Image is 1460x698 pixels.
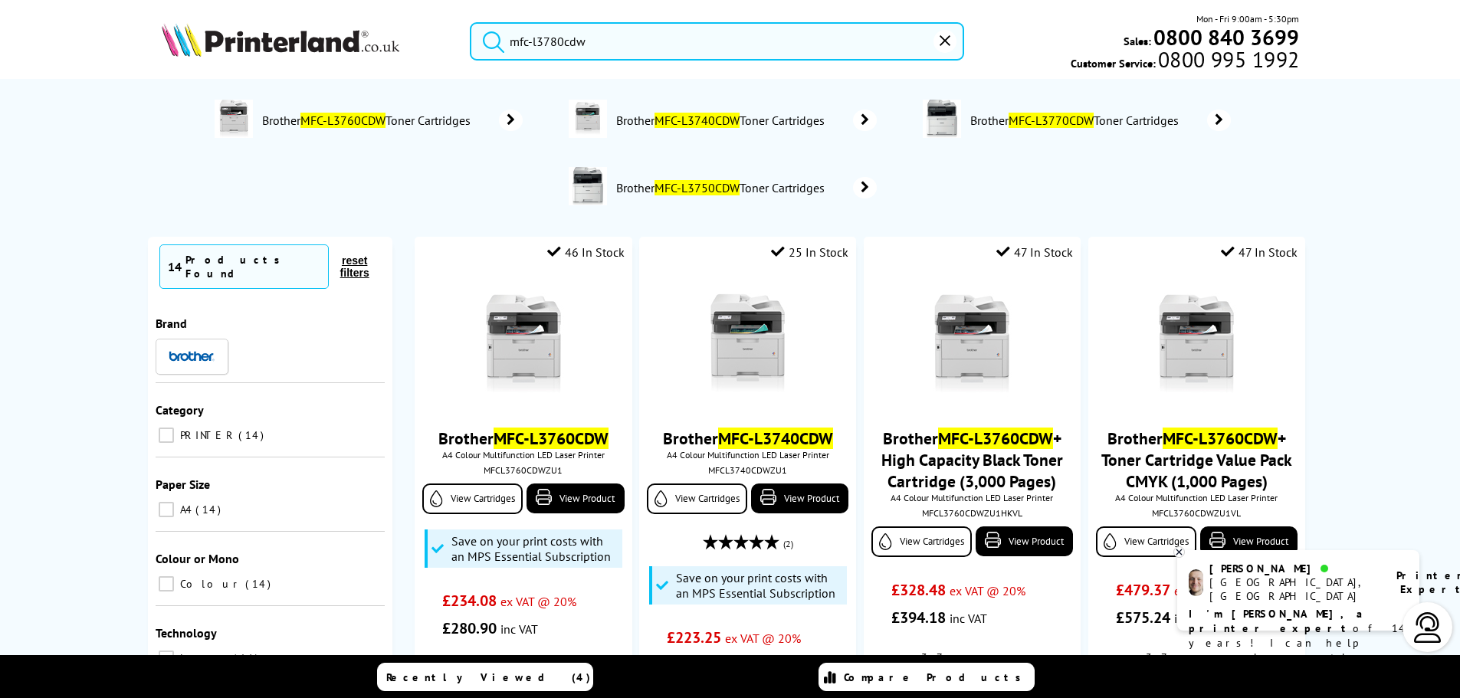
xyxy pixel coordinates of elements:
span: 14 [195,503,225,516]
span: £575.24 [1116,608,1170,628]
a: View Cartridges [871,526,972,557]
a: BrotherMFC-L3740CDWToner Cartridges [615,100,877,141]
img: MFCL3770CDWZU1-conspage.jpg [923,100,961,138]
a: BrotherMFC-L3770CDWToner Cartridges [969,100,1231,141]
span: Brand [156,316,187,331]
mark: MFC-L3750CDW [655,180,740,195]
span: £479.37 [1116,580,1170,600]
span: £223.25 [667,628,721,647]
p: of 14 years! I can help you choose the right product [1189,607,1408,680]
a: Recently Viewed (4) [377,663,593,691]
span: A4 [176,503,194,516]
span: Brother Toner Cartridges [615,180,830,195]
a: BrotherMFC-L3760CDW+ Toner Cartridge Value Pack CMYK (1,000 Pages) [1101,428,1292,492]
a: BrotherMFC-L3760CDW+ High Capacity Black Toner Cartridge (3,000 Pages) [881,428,1063,492]
div: MFCL3760CDWZU1HKVL [875,507,1069,519]
a: BrotherMFC-L3740CDW [663,428,833,449]
a: View Product [976,526,1073,556]
span: ex VAT @ 20% [500,594,576,609]
span: Mon - Fri 9:00am - 5:30pm [1196,11,1299,26]
span: £280.90 [442,618,497,638]
img: brother-MFC-L3740CDW-front-small.jpg [691,287,805,401]
div: MFCL3740CDWZU1 [651,464,845,476]
span: Recently Viewed (4) [386,670,591,684]
mark: MFC-L3760CDW [1163,428,1278,449]
mark: MFC-L3740CDW [655,113,740,128]
a: View Product [1200,526,1298,556]
a: View Product [527,483,624,513]
mark: MFC-L3740CDW [718,428,833,449]
div: [PERSON_NAME] [1209,562,1377,575]
span: inc VAT [950,611,987,626]
span: Compare Products [844,670,1029,684]
div: 47 In Stock [996,244,1073,260]
span: 14 [245,577,274,591]
a: BrotherMFC-L3750CDWToner Cartridges [615,167,877,208]
span: Paper Size [156,477,210,492]
span: (2) [783,529,793,559]
div: 25 In Stock [771,244,848,260]
span: A4 Colour Multifunction LED Laser Printer [1096,492,1298,503]
span: Customer Service: [1071,52,1299,70]
span: A4 Colour Multifunction LED Laser Printer [871,492,1073,503]
input: PRINTER 14 [159,428,174,443]
img: brother-MFC-L3760CDW-front-small.jpg [1139,287,1254,401]
input: Search product or brand [470,22,964,61]
button: reset filters [329,254,381,280]
li: 3.7p per mono page [891,650,1053,678]
a: 0800 840 3699 [1151,30,1299,44]
span: Category [156,402,204,418]
a: View Cartridges [422,483,523,514]
span: 14 [233,651,262,665]
span: A4 Colour Multifunction LED Laser Printer [422,449,624,460]
span: 0800 995 1992 [1156,52,1299,67]
mark: MFC-L3760CDW [938,428,1053,449]
div: Products Found [185,253,320,280]
span: A4 Colour Multifunction LED Laser Printer [647,449,848,460]
span: Save on your print costs with an MPS Essential Subscription [676,570,843,601]
span: 14 [168,259,182,274]
span: Save on your print costs with an MPS Essential Subscription [451,533,618,564]
img: user-headset-light.svg [1412,612,1443,643]
span: Brother Toner Cartridges [261,113,476,128]
span: PRINTER [176,428,237,442]
div: [GEOGRAPHIC_DATA], [GEOGRAPHIC_DATA] [1209,575,1377,603]
a: BrotherMFC-L3760CDW [438,428,609,449]
span: ex VAT @ 20% [725,631,801,646]
span: inc VAT [500,621,538,637]
div: MFCL3760CDWZU1VL [1100,507,1294,519]
img: MFC-L3760CDW-deptimage.jpg [215,100,253,138]
span: Colour or Mono [156,551,239,566]
span: Brother Toner Cartridges [615,113,830,128]
span: ex VAT @ 20% [1174,583,1250,598]
b: 0800 840 3699 [1153,23,1299,51]
span: ex VAT @ 20% [950,583,1025,598]
mark: MFC-L3770CDW [1009,113,1094,128]
img: Brother [169,351,215,362]
span: Laser [176,651,231,665]
a: BrotherMFC-L3760CDWToner Cartridges [261,100,523,141]
mark: MFC-L3760CDW [300,113,386,128]
span: inc VAT [1174,611,1212,626]
a: View Cartridges [647,483,747,514]
img: ashley-livechat.png [1189,569,1203,596]
img: brother-MFC-L3760CDW-front-small.jpg [466,287,581,401]
a: View Product [751,483,848,513]
input: Colour 14 [159,576,174,591]
a: Printerland Logo [161,23,451,60]
div: 47 In Stock [1221,244,1298,260]
div: MFCL3760CDWZU1 [426,464,620,476]
li: 3.7p per mono page [1116,650,1278,678]
span: Brother Toner Cartridges [969,113,1184,128]
b: I'm [PERSON_NAME], a printer expert [1189,607,1367,635]
img: brother-MFC-L3760CDW-front-small.jpg [914,287,1029,401]
span: £328.48 [891,580,946,600]
input: Laser 14 [159,650,174,666]
span: £234.08 [442,591,497,611]
span: Technology [156,625,217,641]
a: Compare Products [819,663,1035,691]
a: View Cartridges [1096,526,1196,557]
img: Printerland Logo [161,23,400,57]
mark: MFC-L3760CDW [494,428,609,449]
span: Colour [176,577,244,591]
